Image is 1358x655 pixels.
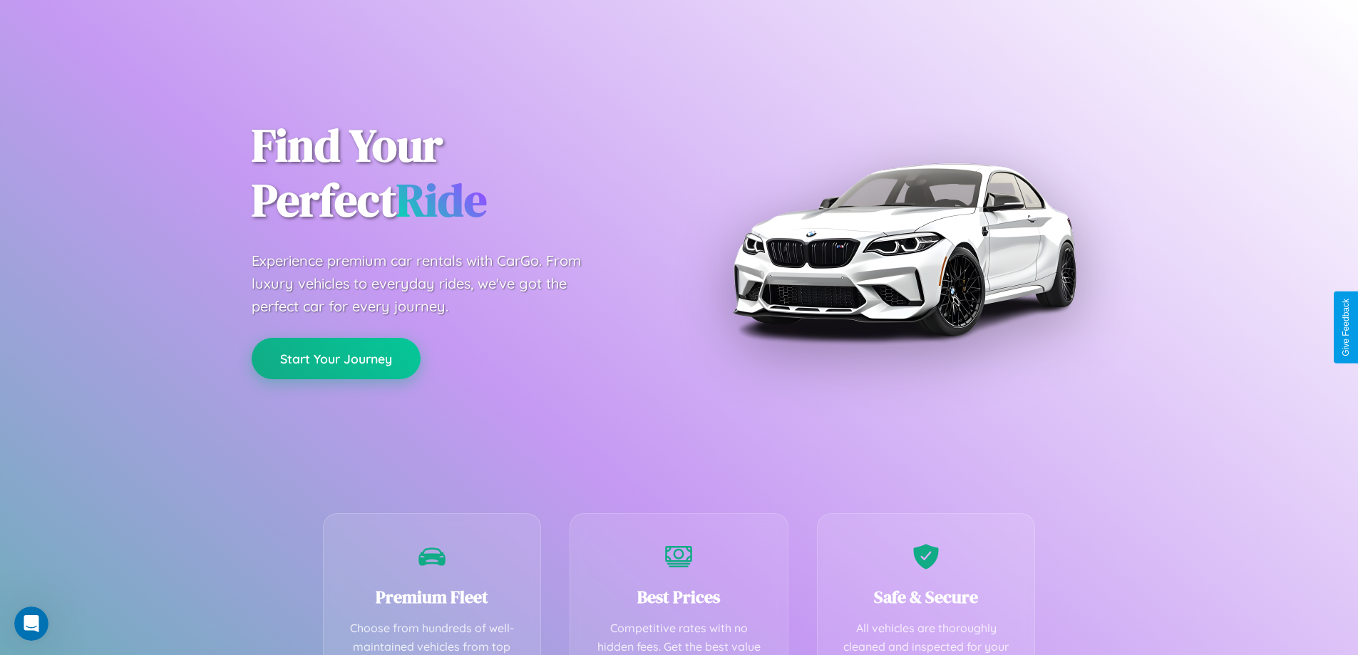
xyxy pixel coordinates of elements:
h3: Premium Fleet [345,585,520,609]
img: Premium BMW car rental vehicle [726,71,1082,428]
iframe: Intercom live chat [14,607,48,641]
button: Start Your Journey [252,338,421,379]
p: Experience premium car rentals with CarGo. From luxury vehicles to everyday rides, we've got the ... [252,249,608,318]
h1: Find Your Perfect [252,118,658,228]
h3: Safe & Secure [839,585,1014,609]
h3: Best Prices [592,585,766,609]
div: Give Feedback [1341,299,1351,356]
span: Ride [396,169,487,231]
